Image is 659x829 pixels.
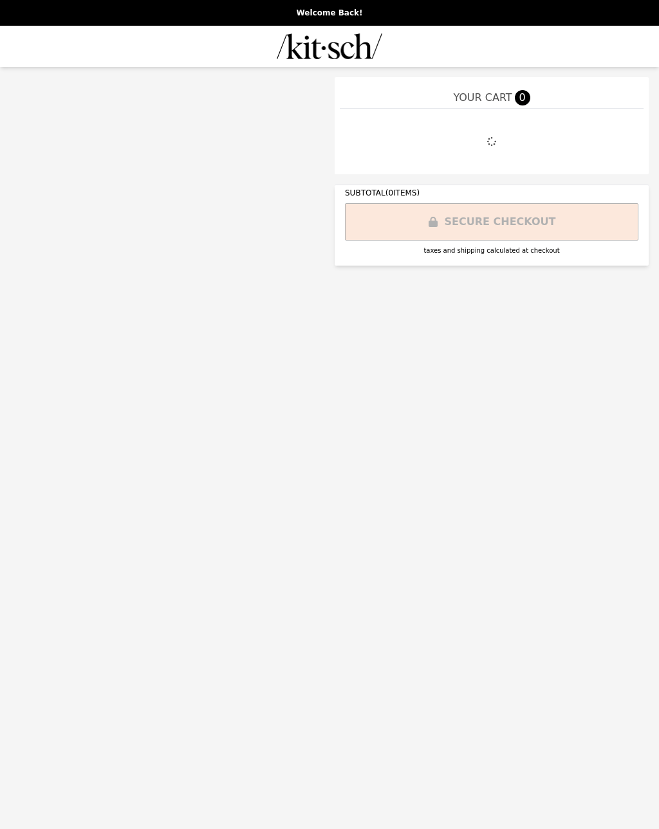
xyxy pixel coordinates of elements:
[453,90,512,105] span: YOUR CART
[8,8,651,18] p: Welcome Back!
[277,33,382,59] img: Brand Logo
[345,246,638,255] div: taxes and shipping calculated at checkout
[345,188,385,197] span: SUBTOTAL
[385,188,420,197] span: ( 0 ITEMS)
[515,90,530,105] span: 0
